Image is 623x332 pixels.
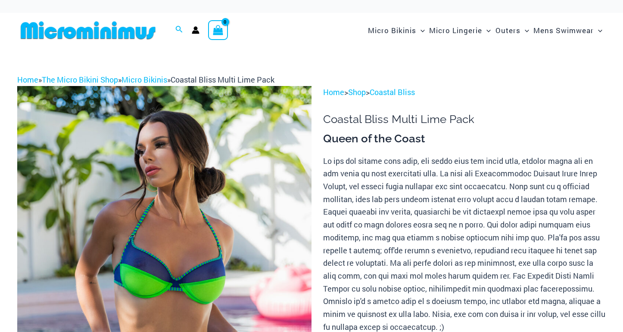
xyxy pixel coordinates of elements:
[208,20,228,40] a: View Shopping Cart, empty
[121,74,167,85] a: Micro Bikinis
[17,74,274,85] span: » » »
[192,26,199,34] a: Account icon link
[368,19,416,41] span: Micro Bikinis
[171,74,274,85] span: Coastal Bliss Multi Lime Pack
[348,87,366,97] a: Shop
[364,16,606,45] nav: Site Navigation
[429,19,482,41] span: Micro Lingerie
[42,74,118,85] a: The Micro Bikini Shop
[175,25,183,36] a: Search icon link
[416,19,425,41] span: Menu Toggle
[594,19,602,41] span: Menu Toggle
[427,17,493,43] a: Micro LingerieMenu ToggleMenu Toggle
[370,87,415,97] a: Coastal Bliss
[17,74,38,85] a: Home
[520,19,529,41] span: Menu Toggle
[482,19,491,41] span: Menu Toggle
[323,87,344,97] a: Home
[366,17,427,43] a: Micro BikinisMenu ToggleMenu Toggle
[531,17,604,43] a: Mens SwimwearMenu ToggleMenu Toggle
[323,132,606,146] h3: Queen of the Coast
[533,19,594,41] span: Mens Swimwear
[17,21,159,40] img: MM SHOP LOGO FLAT
[493,17,531,43] a: OutersMenu ToggleMenu Toggle
[495,19,520,41] span: Outers
[323,113,606,126] h1: Coastal Bliss Multi Lime Pack
[323,86,606,99] p: > >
